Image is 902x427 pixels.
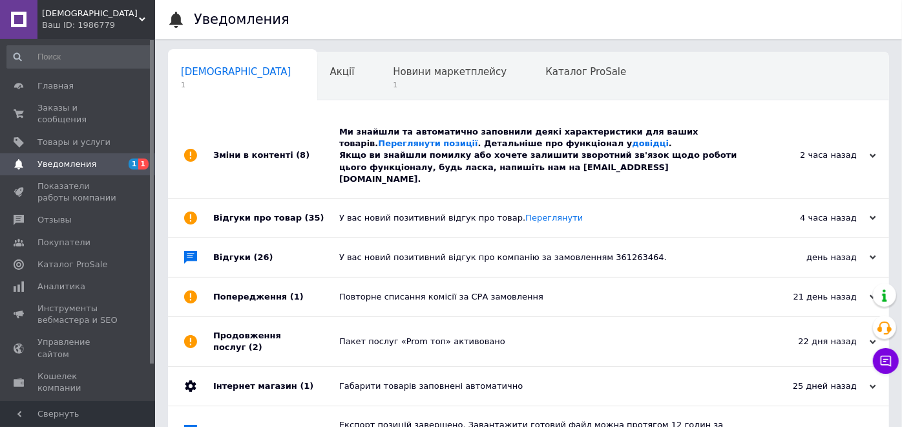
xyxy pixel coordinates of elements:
div: Продовження послуг [213,317,339,366]
span: Акції [330,66,355,78]
div: 21 день назад [747,291,876,303]
div: Повторне списання комісії за СРА замовлення [339,291,747,303]
span: 1 [129,159,139,170]
span: 1 [181,80,291,90]
div: Пакет послуг «Prom топ» активовано [339,336,747,347]
span: (26) [254,252,273,262]
span: (8) [296,150,309,160]
a: Переглянути [525,213,583,223]
span: Управление сайтом [37,336,120,360]
span: Новини маркетплейсу [393,66,507,78]
span: Покупатели [37,237,90,248]
span: [DEMOGRAPHIC_DATA] [181,66,291,78]
div: Ваш ID: 1986779 [42,19,155,31]
span: Aromatico [42,8,139,19]
div: Відгуки про товар [213,199,339,237]
div: 22 дня назад [747,336,876,347]
a: довідці [632,138,669,148]
div: Відгуки [213,238,339,277]
div: Ми знайшли та автоматично заповнили деякі характеристики для ваших товарів. . Детальніше про функ... [339,126,747,185]
span: 1 [393,80,507,90]
h1: Уведомления [194,12,289,27]
span: Заказы и сообщения [37,102,120,126]
span: Уведомления [37,159,96,170]
span: Отзывы [37,214,72,226]
span: Инструменты вебмастера и SEO [37,303,120,326]
input: Поиск [6,45,152,69]
div: Зміни в контенті [213,113,339,198]
span: (1) [290,292,304,301]
span: Главная [37,80,74,92]
span: 1 [138,159,149,170]
span: Кошелек компании [37,371,120,394]
span: (2) [249,342,262,352]
span: Каталог ProSale [37,259,107,270]
span: Каталог ProSale [545,66,626,78]
div: день назад [747,252,876,263]
button: Чат с покупателем [873,348,899,374]
a: Переглянути позиції [378,138,477,148]
div: У вас новий позитивний відгук про компанію за замовленням 361263464. [339,252,747,263]
div: Габарити товарів заповнені автоматично [339,380,747,392]
div: 4 часа назад [747,212,876,224]
span: (35) [305,213,324,223]
span: (1) [300,381,313,391]
div: Попередження [213,278,339,316]
span: Показатели работы компании [37,181,120,204]
div: У вас новий позитивний відгук про товар. [339,212,747,224]
div: Інтернет магазин [213,367,339,406]
div: 25 дней назад [747,380,876,392]
div: 2 часа назад [747,149,876,161]
span: Товары и услуги [37,137,110,148]
span: Аналитика [37,281,85,292]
